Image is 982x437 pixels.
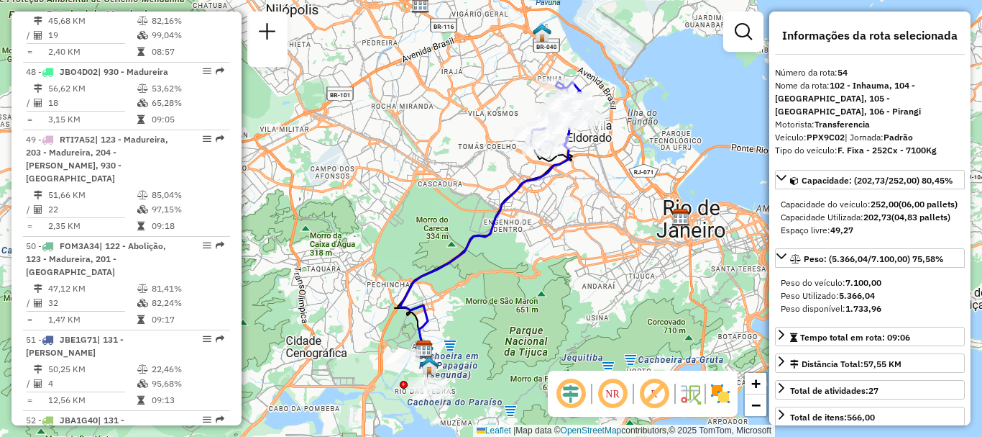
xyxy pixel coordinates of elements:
i: Total de Atividades [34,205,42,214]
a: Nova sessão e pesquisa [253,17,282,50]
em: Opções [203,335,211,343]
td: 09:17 [151,312,224,327]
i: Distância Total [34,284,42,293]
td: 47,12 KM [47,281,137,296]
i: Distância Total [34,365,42,374]
i: % de utilização do peso [137,17,148,25]
img: 532 UDC Light WCL Penha Circular [533,23,551,42]
span: | 930 - Madureira [98,66,168,77]
div: Capacidade do veículo: [781,198,959,211]
a: OpenStreetMap [561,425,622,436]
a: Distância Total:57,55 KM [775,353,965,373]
i: % de utilização da cubagem [137,205,148,214]
div: Peso disponível: [781,302,959,315]
strong: PPX9C02 [807,132,845,143]
em: Rota exportada [216,135,224,143]
i: Distância Total [34,84,42,93]
td: 56,62 KM [47,81,137,96]
div: Número da rota: [775,66,965,79]
td: 2,35 KM [47,219,137,233]
span: + [751,374,761,392]
span: 48 - [26,66,168,77]
span: JBE1G71 [60,334,97,345]
span: Tempo total em rota: 09:06 [800,332,910,343]
i: Tempo total em rota [137,315,144,324]
div: Espaço livre: [781,224,959,237]
em: Rota exportada [216,241,224,250]
span: 49 - [26,134,168,184]
i: Tempo total em rota [137,222,144,230]
div: Map data © contributors,© 2025 TomTom, Microsoft [473,425,775,437]
img: RS - JPA [533,24,551,42]
span: 50 - [26,240,166,277]
h4: Informações da rota selecionada [775,29,965,42]
em: Opções [203,135,211,143]
td: 95,68% [151,377,224,391]
div: Veículo: [775,131,965,144]
a: Exibir filtros [729,17,758,46]
strong: 252,00 [871,199,899,210]
td: = [26,393,33,407]
td: 51,66 KM [47,188,137,202]
img: Fluxo de ruas [679,382,702,405]
div: Motorista: [775,118,965,131]
i: Total de Atividades [34,299,42,307]
div: Atividade não roteirizada - C.C.M. COMERCIO E DI [384,349,420,364]
span: Ocultar deslocamento [554,377,588,411]
i: Tempo total em rota [137,115,144,124]
img: CrossDoking [420,356,439,375]
td: 19 [47,28,137,42]
i: Tempo total em rota [137,48,144,56]
td: 22 [47,202,137,217]
span: | [513,425,515,436]
td: / [26,28,33,42]
i: Total de Atividades [34,379,42,388]
td: 32 [47,296,137,310]
i: % de utilização da cubagem [137,299,148,307]
div: Capacidade Utilizada: [781,211,959,224]
em: Opções [203,415,211,424]
a: Peso: (5.366,04/7.100,00) 75,58% [775,248,965,268]
i: Distância Total [34,17,42,25]
span: FOM3A34 [60,240,99,251]
td: 09:05 [151,112,224,127]
strong: 49,27 [830,225,853,235]
strong: 102 - Inhauma, 104 - [GEOGRAPHIC_DATA], 105 - [GEOGRAPHIC_DATA], 106 - Pirangi [775,80,921,117]
td: = [26,112,33,127]
strong: 566,00 [847,412,875,423]
td: / [26,296,33,310]
div: Atividade não roteirizada - NILTON CESAR DOS SAN [408,377,444,392]
td: / [26,202,33,217]
a: Zoom in [745,373,766,395]
strong: 7.100,00 [845,277,881,288]
div: Tipo do veículo: [775,144,965,157]
span: | Jornada: [845,132,913,143]
strong: Padrão [884,132,913,143]
a: Capacidade: (202,73/252,00) 80,45% [775,170,965,189]
em: Rota exportada [216,335,224,343]
span: 57,55 KM [863,359,901,369]
span: Capacidade: (202,73/252,00) 80,45% [802,175,953,186]
i: % de utilização do peso [137,84,148,93]
td: 82,16% [151,14,224,28]
span: Exibir rótulo [637,377,671,411]
a: Total de itens:566,00 [775,407,965,426]
td: 65,28% [151,96,224,110]
td: 09:18 [151,219,224,233]
i: Total de Atividades [34,99,42,107]
img: CDD Jacarepaguá [415,340,433,359]
i: % de utilização da cubagem [137,379,148,388]
span: Ocultar NR [595,377,630,411]
span: Peso do veículo: [781,277,881,288]
i: % de utilização do peso [137,284,148,293]
td: 82,24% [151,296,224,310]
a: Total de atividades:27 [775,380,965,400]
td: 12,56 KM [47,393,137,407]
strong: 5.366,04 [839,290,875,301]
i: % de utilização da cubagem [137,31,148,40]
div: Total de itens: [790,411,875,424]
td: 3,15 KM [47,112,137,127]
td: 53,62% [151,81,224,96]
td: 18 [47,96,137,110]
td: 45,68 KM [47,14,137,28]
